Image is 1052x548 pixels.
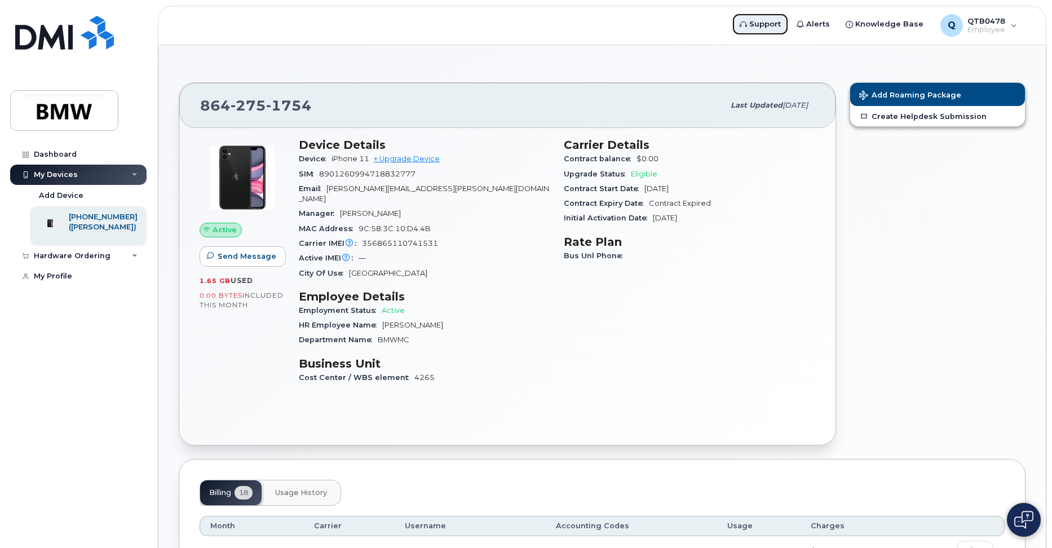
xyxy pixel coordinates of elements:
span: [DATE] [644,184,669,193]
span: [PERSON_NAME] [340,209,401,218]
span: Cost Center / WBS element [299,373,414,382]
span: 1754 [266,97,312,114]
span: [GEOGRAPHIC_DATA] [349,269,427,277]
span: 8901260994718832777 [319,170,416,178]
span: $0.00 [636,154,658,163]
span: Send Message [218,251,276,262]
span: [PERSON_NAME] [382,321,443,329]
span: Carrier IMEI [299,239,362,248]
button: Send Message [200,246,286,267]
span: Initial Activation Date [564,214,653,222]
h3: Device Details [299,138,550,152]
span: [DATE] [783,101,808,109]
h3: Business Unit [299,357,550,370]
span: Active [382,306,405,315]
span: 0.00 Bytes [200,291,242,299]
span: Contract balance [564,154,636,163]
span: Contract Expiry Date [564,199,649,207]
th: Accounting Codes [546,516,717,536]
span: BMWMC [378,335,409,344]
span: Active [213,224,237,235]
span: 9C:58:3C:10:D4:4B [359,224,431,233]
th: Username [395,516,546,536]
span: 4265 [414,373,435,382]
th: Month [200,516,304,536]
span: Last updated [731,101,783,109]
th: Charges [801,516,900,536]
span: City Of Use [299,269,349,277]
span: Device [299,154,331,163]
span: 275 [231,97,266,114]
img: iPhone_11.jpg [209,144,276,211]
span: Bus Unl Phone [564,251,628,260]
span: [PERSON_NAME][EMAIL_ADDRESS][PERSON_NAME][DOMAIN_NAME] [299,184,549,203]
button: Add Roaming Package [850,83,1025,106]
span: SIM [299,170,319,178]
span: Contract Expired [649,199,711,207]
th: Usage [717,516,801,536]
span: Active IMEI [299,254,359,262]
span: — [359,254,366,262]
a: + Upgrade Device [374,154,440,163]
span: Upgrade Status [564,170,631,178]
span: Add Roaming Package [859,91,961,101]
span: 1.65 GB [200,277,231,285]
span: Email [299,184,326,193]
span: 864 [200,97,312,114]
span: Usage History [275,488,327,497]
span: Manager [299,209,340,218]
span: Eligible [631,170,657,178]
h3: Employee Details [299,290,550,303]
span: Department Name [299,335,378,344]
span: Employment Status [299,306,382,315]
span: iPhone 11 [331,154,369,163]
span: 356865110741531 [362,239,438,248]
a: Create Helpdesk Submission [850,106,1025,126]
span: HR Employee Name [299,321,382,329]
span: Contract Start Date [564,184,644,193]
span: used [231,276,253,285]
h3: Carrier Details [564,138,815,152]
span: MAC Address [299,224,359,233]
th: Carrier [304,516,395,536]
span: [DATE] [653,214,677,222]
img: Open chat [1014,511,1033,529]
h3: Rate Plan [564,235,815,249]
